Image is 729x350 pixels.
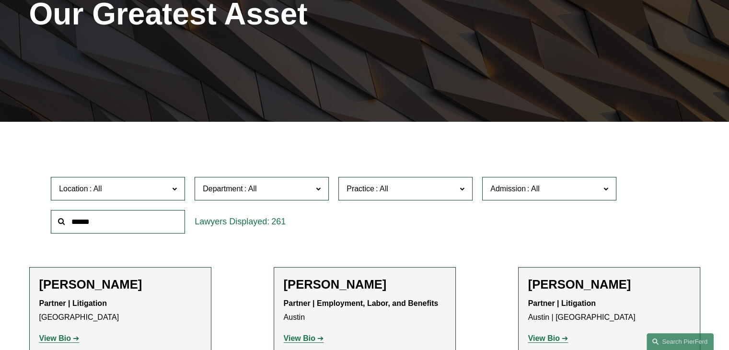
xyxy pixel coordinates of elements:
[490,185,526,193] span: Admission
[347,185,374,193] span: Practice
[284,334,324,342] a: View Bio
[203,185,243,193] span: Department
[528,334,568,342] a: View Bio
[39,277,201,292] h2: [PERSON_NAME]
[528,297,690,325] p: Austin | [GEOGRAPHIC_DATA]
[284,297,446,325] p: Austin
[284,299,439,307] strong: Partner | Employment, Labor, and Benefits
[284,277,446,292] h2: [PERSON_NAME]
[39,334,80,342] a: View Bio
[528,277,690,292] h2: [PERSON_NAME]
[284,334,315,342] strong: View Bio
[647,333,714,350] a: Search this site
[271,217,286,226] span: 261
[59,185,88,193] span: Location
[39,299,107,307] strong: Partner | Litigation
[39,334,71,342] strong: View Bio
[39,297,201,325] p: [GEOGRAPHIC_DATA]
[528,299,596,307] strong: Partner | Litigation
[528,334,560,342] strong: View Bio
